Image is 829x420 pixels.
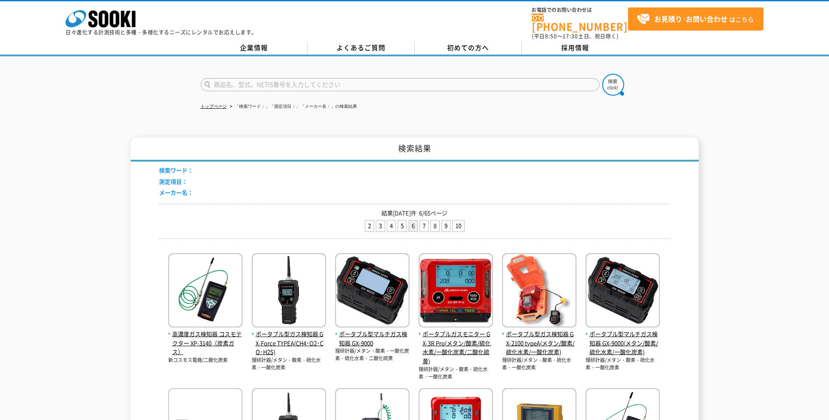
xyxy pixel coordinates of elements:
span: 17:30 [562,32,578,40]
img: btn_search.png [602,74,624,96]
span: 測定項目： [159,177,187,186]
span: はこちら [637,13,754,26]
a: 企業情報 [201,41,308,55]
span: 検索ワード： [159,166,193,174]
li: 6 [409,220,418,232]
span: ポータブル型ガス検知器 GX-2100 typeA(メタン/酸素/硫化水素/一酸化炭素) [502,330,576,357]
a: よくあるご質問 [308,41,415,55]
span: ポータブル型ガス検知器 GX-Force TYPEA(CH4･O2･CO･H2S) [252,330,326,357]
a: [PHONE_NUMBER] [532,14,628,31]
span: 8:50 [545,32,557,40]
span: お電話でのお問い合わせは [532,7,628,13]
input: 商品名、型式、NETIS番号を入力してください [201,78,600,91]
p: 理研計器/メタン・酸素・硫化水素・一酸化炭素 [419,366,493,380]
a: 2 [365,220,374,231]
span: ポータブルガスモニター GX-3R Pro(メタン/酸素/硫化水素/一酸化炭素/二酸化硫黄) [419,330,493,366]
img: GX-Force TYPEA(CH4･O2･CO･H2S) [252,253,326,330]
span: ポータブル型マルチガス検知器 GX-9000 [335,330,409,348]
a: ポータブル型ガス検知器 GX-Force TYPEA(CH4･O2･CO･H2S) [252,320,326,357]
p: 新コスモス電機/二酸化炭素 [168,357,243,364]
span: メーカー名： [159,188,193,196]
img: GX-9000 [335,253,409,330]
a: 9 [442,220,450,231]
a: 高濃度ガス検知器 コスモテクター XP-3140（炭素ガス） [168,320,243,357]
img: XP-3140（炭素ガス） [168,253,243,330]
p: 理研計器/メタン・酸素・一酸化炭素・硫化水素・二酸化硫黄 [335,348,409,362]
img: GX-3R Pro(メタン/酸素/硫化水素/一酸化炭素/二酸化硫黄) [419,253,493,330]
a: 8 [431,220,439,231]
a: ポータブルガスモニター GX-3R Pro(メタン/酸素/硫化水素/一酸化炭素/二酸化硫黄) [419,320,493,366]
p: 理研計器/メタン・酸素・硫化水素・一酸化炭素 [502,357,576,371]
a: 初めての方へ [415,41,522,55]
a: 7 [420,220,428,231]
span: (平日 ～ 土日、祝日除く) [532,32,618,40]
h1: 検索結果 [131,138,699,162]
li: 「検索ワード：」「測定項目：」「メーカー名：」の検索結果 [228,102,357,111]
span: 初めての方へ [447,43,489,52]
a: 10 [453,220,464,231]
a: 5 [398,220,406,231]
a: 採用情報 [522,41,629,55]
strong: お見積り･お問い合わせ [654,14,728,24]
a: 3 [376,220,385,231]
a: お見積り･お問い合わせはこちら [628,7,763,31]
span: 高濃度ガス検知器 コスモテクター XP-3140（炭素ガス） [168,330,243,357]
a: ポータブル型マルチガス検知器 GX-9000(メタン/酸素/硫化水素/一酸化炭素) [586,320,660,357]
img: GX-9000(メタン/酸素/硫化水素/一酸化炭素) [586,253,660,330]
a: ポータブル型マルチガス検知器 GX-9000 [335,320,409,348]
p: 理研計器/メタン・酸素・硫化水素・一酸化炭素 [586,357,660,371]
a: 4 [387,220,395,231]
p: 理研計器/メタン・酸素・硫化水素・一酸化炭素 [252,357,326,371]
span: ポータブル型マルチガス検知器 GX-9000(メタン/酸素/硫化水素/一酸化炭素) [586,330,660,357]
a: ポータブル型ガス検知器 GX-2100 typeA(メタン/酸素/硫化水素/一酸化炭素) [502,320,576,357]
img: GX-2100 typeA(メタン/酸素/硫化水素/一酸化炭素) [502,253,576,330]
a: トップページ [201,104,227,109]
p: 日々進化する計測技術と多種・多様化するニーズにレンタルでお応えします。 [66,30,257,35]
p: 結果[DATE]件 6/65ページ [159,209,670,218]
